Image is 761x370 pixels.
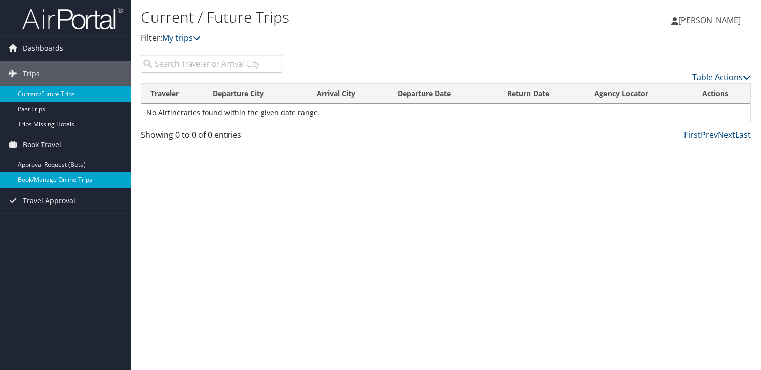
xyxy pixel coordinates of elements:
span: Dashboards [23,36,63,61]
th: Departure City: activate to sort column ascending [204,84,308,104]
span: Book Travel [23,132,61,157]
span: Travel Approval [23,188,75,213]
img: airportal-logo.png [22,7,123,30]
div: Showing 0 to 0 of 0 entries [141,129,282,146]
th: Departure Date: activate to sort column descending [389,84,498,104]
input: Search Traveler or Arrival City [141,55,282,73]
th: Arrival City: activate to sort column ascending [308,84,389,104]
h1: Current / Future Trips [141,7,548,28]
td: No Airtineraries found within the given date range. [141,104,750,122]
p: Filter: [141,32,548,45]
a: My trips [162,32,201,43]
span: Trips [23,61,40,86]
a: Next [718,129,735,140]
span: [PERSON_NAME] [678,15,741,26]
th: Agency Locator: activate to sort column ascending [585,84,693,104]
a: Prev [701,129,718,140]
a: Last [735,129,751,140]
th: Actions [693,84,750,104]
a: Table Actions [692,72,751,83]
th: Return Date: activate to sort column ascending [498,84,585,104]
a: [PERSON_NAME] [671,5,751,35]
a: First [684,129,701,140]
th: Traveler: activate to sort column ascending [141,84,204,104]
